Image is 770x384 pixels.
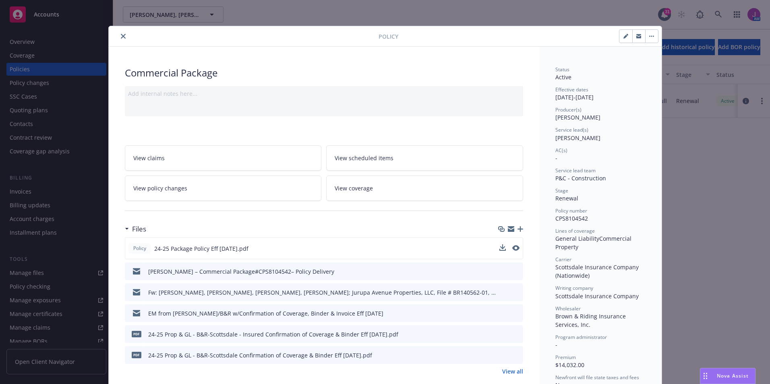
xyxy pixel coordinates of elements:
button: preview file [513,351,520,359]
a: View all [502,367,523,376]
div: [PERSON_NAME] – Commercial Package#CPS8104542– Policy Delivery [148,267,334,276]
button: download file [500,330,506,339]
div: Drag to move [700,368,710,384]
span: View policy changes [133,184,187,192]
button: Nova Assist [700,368,756,384]
button: preview file [513,330,520,339]
div: Add internal notes here... [128,89,520,98]
span: Service lead team [555,167,596,174]
a: View coverage [326,175,523,201]
span: $14,032.00 [555,361,584,369]
span: pdf [132,331,141,337]
div: 24-25 Prop & GL - B&R-Scottsdale Confirmation of Coverage & Binder Eff [DATE].pdf [148,351,372,359]
span: Premium [555,354,576,361]
div: [DATE] - [DATE] [555,86,646,101]
h3: Files [132,224,146,234]
button: preview file [513,288,520,297]
a: View scheduled items [326,145,523,171]
span: Commercial Property [555,235,633,251]
span: View claims [133,154,165,162]
span: View coverage [335,184,373,192]
span: AC(s) [555,147,567,154]
button: preview file [512,245,520,251]
span: Policy [132,245,148,252]
span: Nova Assist [717,372,749,379]
a: View policy changes [125,175,322,201]
button: download file [500,309,506,318]
span: Lines of coverage [555,227,595,234]
div: Files [125,224,146,234]
span: Stage [555,187,568,194]
div: Fw: [PERSON_NAME], [PERSON_NAME], [PERSON_NAME], [PERSON_NAME]; Jurupa Avenue Properties, LLC, Fi... [148,288,497,297]
div: 24-25 Prop & GL - B&R-Scottsdale - Insured Confirmation of Coverage & Binder Eff [DATE].pdf [148,330,398,339]
button: preview file [512,244,520,253]
span: Effective dates [555,86,588,93]
span: pdf [132,352,141,358]
span: Producer(s) [555,106,582,113]
span: CPS8104542 [555,215,588,222]
button: download file [499,244,506,253]
a: View claims [125,145,322,171]
span: Service lead(s) [555,126,588,133]
span: Policy [379,32,398,41]
span: 24-25 Package Policy Eff [DATE].pdf [154,244,248,253]
button: preview file [513,309,520,318]
button: close [118,31,128,41]
span: [PERSON_NAME] [555,134,600,142]
button: download file [500,351,506,359]
span: Status [555,66,569,73]
span: General Liability [555,235,599,242]
span: Program administrator [555,334,607,341]
span: [PERSON_NAME] [555,114,600,121]
span: Policy number [555,207,587,214]
span: - [555,341,557,349]
span: Wholesaler [555,305,581,312]
div: Commercial Package [125,66,523,80]
span: Writing company [555,285,593,291]
span: Renewal [555,194,578,202]
span: Carrier [555,256,571,263]
span: - [555,154,557,162]
span: P&C - Construction [555,174,606,182]
span: View scheduled items [335,154,393,162]
button: preview file [513,267,520,276]
span: Brown & Riding Insurance Services, Inc. [555,312,627,328]
span: Newfront will file state taxes and fees [555,374,639,381]
button: download file [500,267,506,276]
div: EM from [PERSON_NAME]/B&R w/Confirmation of Coverage, Binder & Invoice Eff [DATE] [148,309,383,318]
button: download file [499,244,506,251]
button: download file [500,288,506,297]
span: Active [555,73,571,81]
span: Scottsdale Insurance Company (Nationwide) [555,263,640,279]
span: Scottsdale Insurance Company [555,292,639,300]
